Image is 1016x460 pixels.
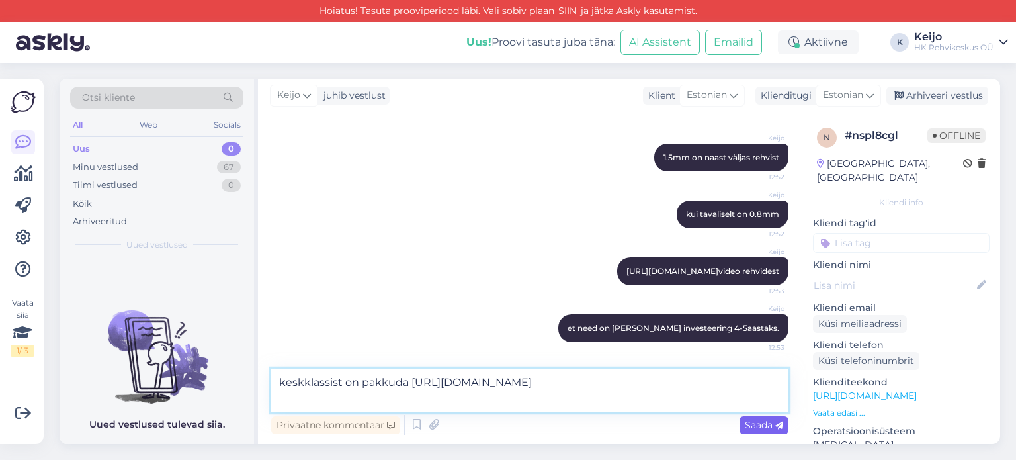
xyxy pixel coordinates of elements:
[890,33,909,52] div: K
[466,36,491,48] b: Uus!
[814,278,974,293] input: Lisa nimi
[126,239,188,251] span: Uued vestlused
[620,30,700,55] button: AI Assistent
[137,116,160,134] div: Web
[73,215,127,228] div: Arhiveeritud
[886,87,988,105] div: Arhiveeri vestlus
[568,323,779,333] span: et need on [PERSON_NAME] investeering 4-5aastaks.
[755,89,812,103] div: Klienditugi
[813,216,990,230] p: Kliendi tag'id
[466,34,615,50] div: Proovi tasuta juba täna:
[735,172,784,182] span: 12:52
[813,407,990,419] p: Vaata edasi ...
[60,287,254,406] img: No chats
[813,233,990,253] input: Lisa tag
[11,89,36,115] img: Askly Logo
[89,418,225,432] p: Uued vestlused tulevad siia.
[271,416,400,434] div: Privaatne kommentaar
[813,438,990,452] p: [MEDICAL_DATA]
[778,30,859,54] div: Aktiivne
[813,315,907,333] div: Küsi meiliaadressi
[735,133,784,143] span: Keijo
[705,30,762,55] button: Emailid
[271,369,788,412] textarea: keskklassist on pakkuda [URL][DOMAIN_NAME]
[735,247,784,257] span: Keijo
[914,32,1008,53] a: KeijoHK Rehvikeskus OÜ
[73,197,92,210] div: Kõik
[626,266,779,276] span: video rehvidest
[554,5,581,17] a: SIIN
[813,258,990,272] p: Kliendi nimi
[735,229,784,239] span: 12:52
[813,352,919,370] div: Küsi telefoninumbrit
[735,190,784,200] span: Keijo
[927,128,986,143] span: Offline
[823,88,863,103] span: Estonian
[73,161,138,174] div: Minu vestlused
[845,128,927,144] div: # nspl8cgl
[735,304,784,314] span: Keijo
[222,179,241,192] div: 0
[824,132,830,142] span: n
[817,157,963,185] div: [GEOGRAPHIC_DATA], [GEOGRAPHIC_DATA]
[745,419,783,431] span: Saada
[211,116,243,134] div: Socials
[217,161,241,174] div: 67
[222,142,241,156] div: 0
[813,390,917,402] a: [URL][DOMAIN_NAME]
[663,152,779,162] span: 1.5mm on naast väljas rehvist
[318,89,386,103] div: juhib vestlust
[643,89,675,103] div: Klient
[914,32,994,42] div: Keijo
[813,424,990,438] p: Operatsioonisüsteem
[813,375,990,389] p: Klienditeekond
[73,179,138,192] div: Tiimi vestlused
[70,116,85,134] div: All
[277,88,300,103] span: Keijo
[813,338,990,352] p: Kliendi telefon
[687,88,727,103] span: Estonian
[626,266,718,276] a: [URL][DOMAIN_NAME]
[735,343,784,353] span: 12:53
[735,286,784,296] span: 12:53
[82,91,135,105] span: Otsi kliente
[11,345,34,357] div: 1 / 3
[813,301,990,315] p: Kliendi email
[686,209,779,219] span: kui tavaliselt on 0.8mm
[813,197,990,208] div: Kliendi info
[73,142,90,156] div: Uus
[11,297,34,357] div: Vaata siia
[914,42,994,53] div: HK Rehvikeskus OÜ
